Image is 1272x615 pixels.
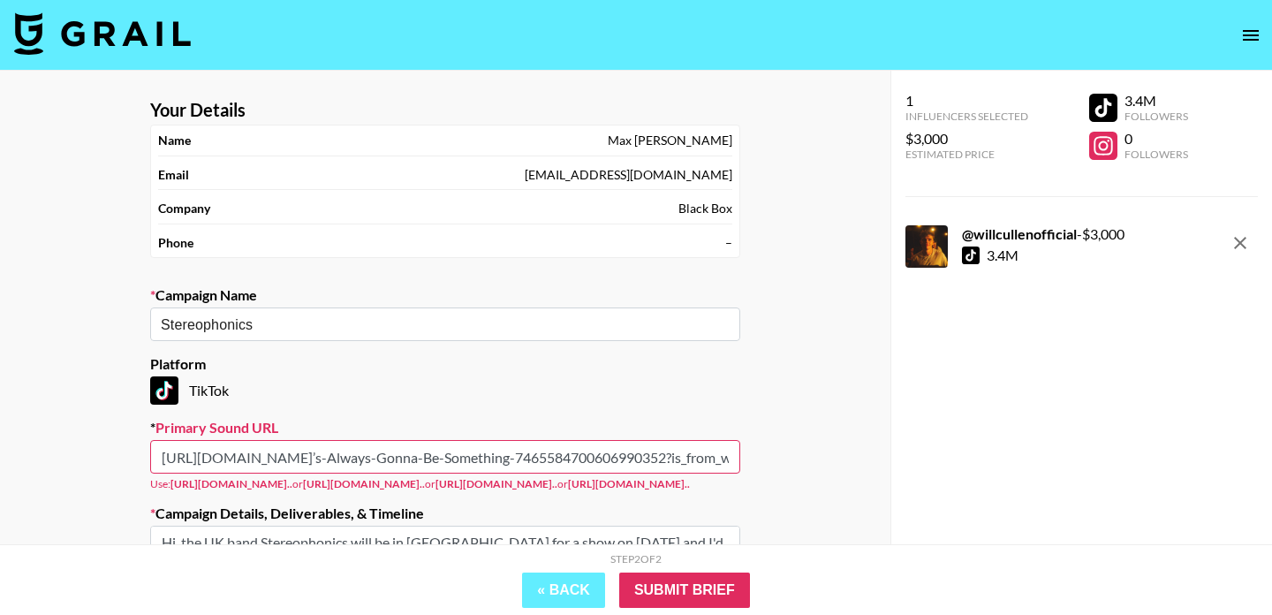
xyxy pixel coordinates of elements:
div: Followers [1124,148,1188,161]
strong: [URL][DOMAIN_NAME].. [170,477,292,490]
label: Platform [150,355,740,373]
button: open drawer [1233,18,1268,53]
label: Campaign Name [150,286,740,304]
div: $3,000 [905,130,1028,148]
div: Step 2 of 2 [610,552,662,566]
img: TikTok [150,376,178,405]
strong: Your Details [150,99,246,121]
div: 0 [1124,130,1188,148]
div: – [725,235,732,251]
strong: Company [158,201,210,216]
input: https://www.tiktok.com/music/Old-Town-Road-6683330941219244813 [150,440,740,474]
strong: Phone [158,235,193,251]
div: 3.4M [1124,92,1188,110]
strong: [URL][DOMAIN_NAME].. [303,477,425,490]
input: Submit Brief [619,573,750,608]
strong: [URL][DOMAIN_NAME].. [435,477,557,490]
strong: Email [158,167,189,183]
input: Old Town Road - Lil Nas X + Billy Ray Cyrus [161,315,706,335]
img: Grail Talent [14,12,191,55]
button: « Back [522,573,605,608]
div: Influencers Selected [905,110,1028,123]
strong: [URL][DOMAIN_NAME].. [568,477,690,490]
strong: Name [158,133,191,148]
button: remove [1223,225,1258,261]
span: Use: or or or [150,477,690,490]
div: 3.4M [987,247,1018,264]
div: Followers [1124,110,1188,123]
label: Primary Sound URL [150,419,740,437]
strong: @ willcullenofficial [962,225,1077,242]
label: Campaign Details, Deliverables, & Timeline [150,505,740,522]
div: Estimated Price [905,148,1028,161]
div: Black Box [678,201,732,216]
div: TikTok [150,376,740,405]
div: - $ 3,000 [962,225,1124,243]
div: Max [PERSON_NAME] [608,133,732,148]
div: 1 [905,92,1028,110]
div: [EMAIL_ADDRESS][DOMAIN_NAME] [525,167,732,183]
